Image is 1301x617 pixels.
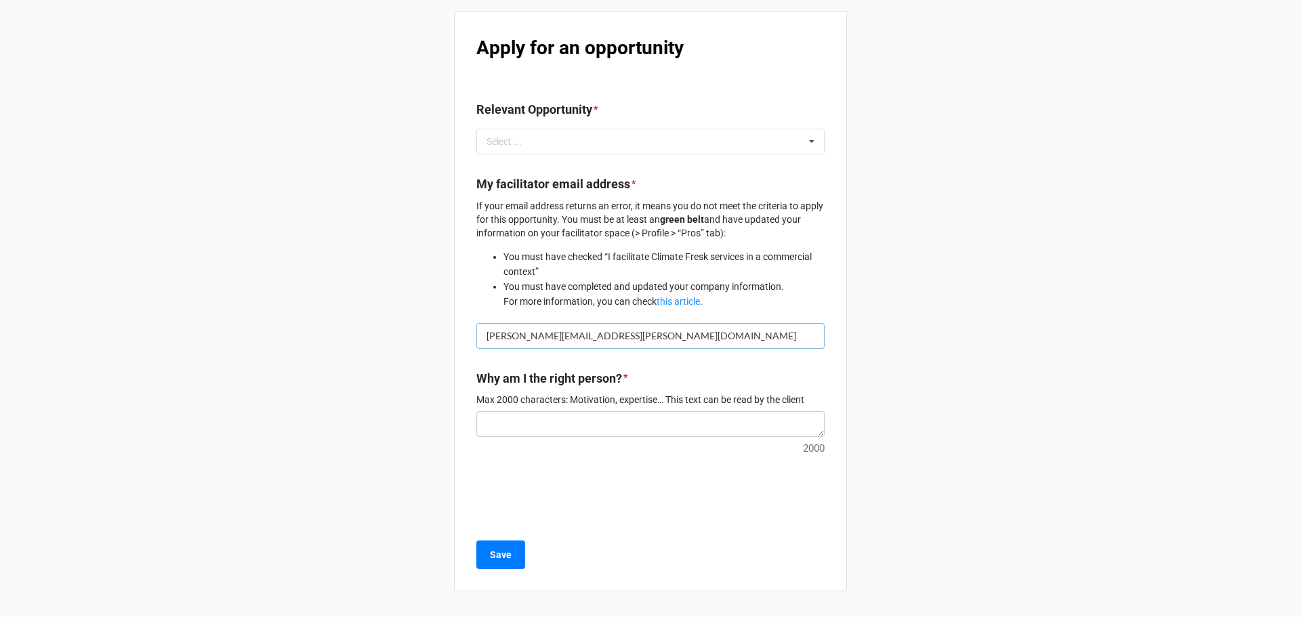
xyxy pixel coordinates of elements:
li: You must have checked “I facilitate Climate Fresk services in a commercial context” [503,249,825,279]
p: Max 2000 characters: Motivation, expertise… This text can be read by the client [476,393,825,406]
b: Apply for an opportunity [476,37,684,59]
strong: green belt [660,214,704,225]
label: Relevant Opportunity [476,100,592,119]
li: You must have completed and updated your company information. For more information, you can check . [503,279,825,309]
button: Save [476,540,525,569]
a: this article [657,296,700,307]
b: Save [490,548,512,562]
iframe: reCAPTCHA [476,466,682,519]
p: If your email address returns an error, it means you do not meet the criteria to apply for this o... [476,199,825,240]
small: 2000 [803,441,825,457]
label: Why am I the right person? [476,369,622,388]
div: Select ... [483,134,541,150]
label: My facilitator email address [476,175,630,194]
